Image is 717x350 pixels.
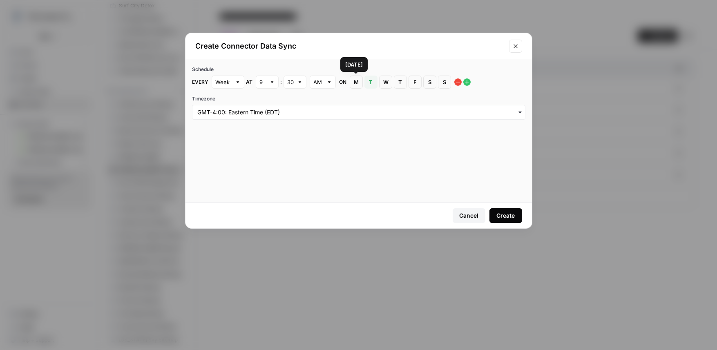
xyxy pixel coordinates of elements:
div: Schedule [192,66,525,73]
button: T [394,76,407,89]
button: F [409,76,422,89]
button: Create [489,208,522,223]
input: 9 [259,78,266,86]
span: at [246,78,252,86]
button: S [423,76,436,89]
span: S [442,78,447,86]
input: GMT-4:00: Eastern Time (EDT) [197,108,520,116]
div: Create [496,212,515,220]
span: W [383,78,388,86]
span: : [280,78,282,86]
div: Cancel [459,212,478,220]
input: Week [215,78,232,86]
button: W [379,76,392,89]
input: 30 [287,78,294,86]
span: Every [192,78,208,86]
label: Timezone [192,95,525,103]
button: M [350,76,363,89]
h2: Create Connector Data Sync [195,40,504,52]
span: T [398,78,403,86]
span: M [354,78,359,86]
span: S [427,78,432,86]
input: AM [313,78,323,86]
button: T [364,76,377,89]
span: F [413,78,418,86]
button: Cancel [453,208,485,223]
button: S [438,76,451,89]
button: Close modal [509,40,522,53]
span: T [369,78,373,86]
span: on [339,78,346,86]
